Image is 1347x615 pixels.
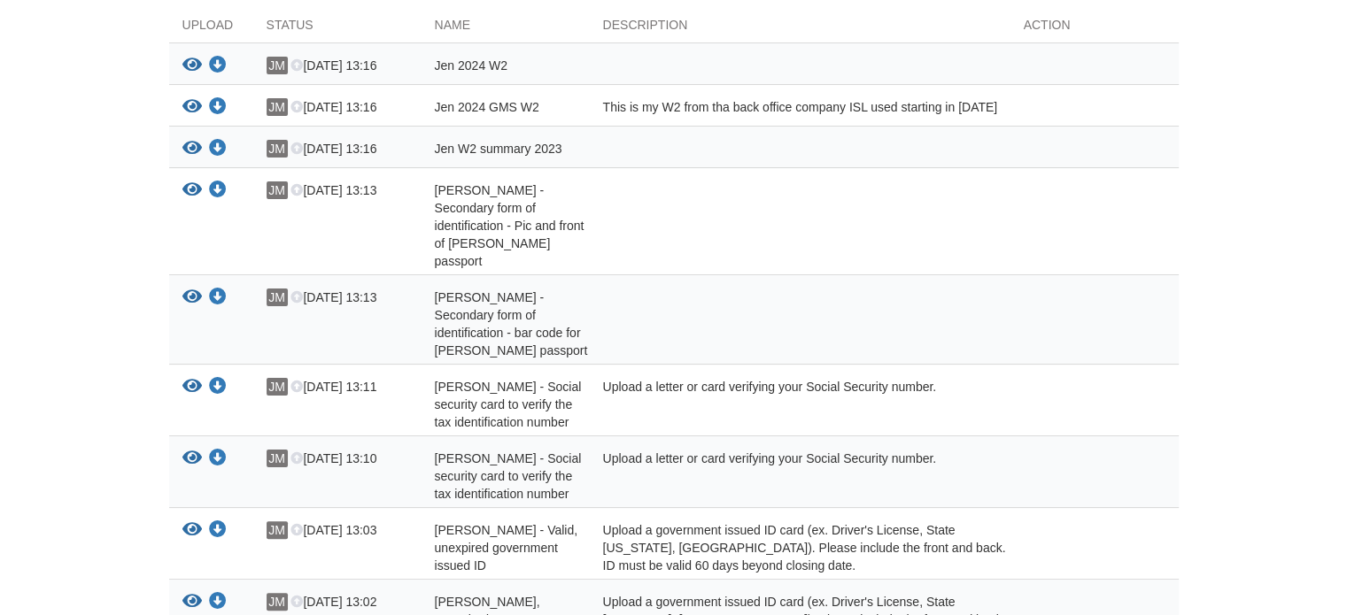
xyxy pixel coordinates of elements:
span: Jen 2024 W2 [435,58,508,73]
span: [PERSON_NAME] - Valid, unexpired government issued ID [435,523,578,573]
span: [DATE] 13:16 [290,58,376,73]
div: Name [422,16,590,42]
span: [PERSON_NAME] - Secondary form of identification - bar code for [PERSON_NAME] passport [435,290,588,357]
button: View Jennifer Maxwell-Whittle - Valid, unexpired government issued ID [182,593,202,611]
div: Upload a letter or card verifying your Social Security number. [590,378,1010,431]
span: JM [267,521,288,539]
span: Jen W2 summary 2023 [435,142,562,156]
span: JM [267,450,288,467]
span: [DATE] 13:10 [290,451,376,465]
a: Download Jen W2 summary 2023 [209,142,227,157]
div: Upload [169,16,253,42]
a: Download Steven Whittle - Secondary form of identification - bar code for Steve passport [209,291,227,305]
a: Download Jennifer Maxwell-Whittle - Valid, unexpired government issued ID [209,596,227,610]
div: This is my W2 from tha back office company ISL used starting in [DATE] [590,98,1010,121]
div: Description [590,16,1010,42]
span: JM [267,57,288,74]
button: View Jen 2024 GMS W2 [182,98,202,117]
button: View Steven Whittle - Secondary form of identification - bar code for Steve passport [182,288,202,307]
span: [DATE] 13:16 [290,100,376,114]
span: [PERSON_NAME] - Social security card to verify the tax identification number [435,451,582,501]
button: View Steven Whittle - Secondary form of identification - Pic and front of Steve passport [182,181,202,200]
span: Jen 2024 GMS W2 [435,100,539,114]
a: Download Steven Whittle - Secondary form of identification - Pic and front of Steve passport [209,184,227,198]
span: JM [267,181,288,199]
span: JM [267,378,288,396]
div: Action [1010,16,1179,42]
button: View Steven Whittle - Social security card to verify the tax identification number [182,378,202,396]
span: [DATE] 13:11 [290,380,376,394]
a: Download Steven Whittle - Social security card to verify the tax identification number [209,381,227,395]
button: View Jen 2024 W2 [182,57,202,75]
span: [DATE] 13:13 [290,183,376,197]
span: JM [267,593,288,611]
span: JM [267,288,288,306]
span: JM [267,140,288,158]
div: Upload a government issued ID card (ex. Driver's License, State [US_STATE], [GEOGRAPHIC_DATA]). P... [590,521,1010,574]
a: Download Steven Whittle - Valid, unexpired government issued ID [209,524,227,538]
a: Download Jennifer Maxwell-Whittle - Social security card to verify the tax identification number [209,452,227,466]
div: Upload a letter or card verifying your Social Security number. [590,450,1010,503]
a: Download Jen 2024 W2 [209,59,227,73]
span: [PERSON_NAME] - Social security card to verify the tax identification number [435,380,582,429]
span: [PERSON_NAME] - Secondary form of identification - Pic and front of [PERSON_NAME] passport [435,183,584,268]
button: View Steven Whittle - Valid, unexpired government issued ID [182,521,202,540]
span: [DATE] 13:02 [290,595,376,609]
span: [DATE] 13:03 [290,523,376,537]
div: Status [253,16,422,42]
span: JM [267,98,288,116]
span: [DATE] 13:16 [290,142,376,156]
span: [DATE] 13:13 [290,290,376,304]
button: View Jen W2 summary 2023 [182,140,202,158]
button: View Jennifer Maxwell-Whittle - Social security card to verify the tax identification number [182,450,202,468]
a: Download Jen 2024 GMS W2 [209,101,227,115]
